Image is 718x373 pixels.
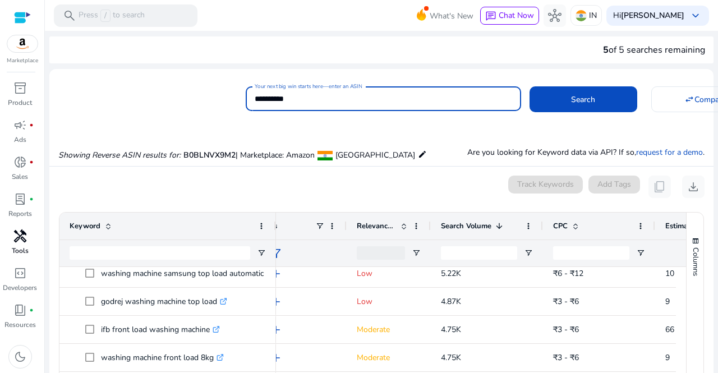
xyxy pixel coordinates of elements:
[255,82,362,90] mat-label: Your next big win starts here—enter an ASIN
[571,94,595,105] span: Search
[499,10,534,21] span: Chat Now
[257,248,266,257] button: Open Filter Menu
[682,176,705,198] button: download
[12,246,29,256] p: Tools
[357,290,421,313] p: Low
[29,160,34,164] span: fiber_manual_record
[13,155,27,169] span: donut_small
[13,266,27,280] span: code_blocks
[3,283,37,293] p: Developers
[480,7,539,25] button: chatChat Now
[269,351,283,365] span: add
[603,43,705,57] div: of 5 searches remaining
[441,221,491,231] span: Search Volume
[553,324,579,335] span: ₹3 - ₹6
[418,148,427,161] mat-icon: edit
[29,197,34,201] span: fiber_manual_record
[63,9,76,22] span: search
[665,296,670,307] span: 9
[70,221,100,231] span: Keyword
[357,262,421,285] p: Low
[530,86,637,112] button: Search
[524,248,533,257] button: Open Filter Menu
[101,290,227,313] p: godrej washing machine top load
[441,324,461,335] span: 4.75K
[70,246,250,260] input: Keyword Filter Input
[101,262,274,285] p: washing machine samsung top load automatic
[553,246,629,260] input: CPC Filter Input
[101,346,224,369] p: washing machine front load 8kg
[412,248,421,257] button: Open Filter Menu
[603,44,609,56] span: 5
[636,248,645,257] button: Open Filter Menu
[79,10,145,22] p: Press to search
[691,247,701,276] span: Columns
[13,118,27,132] span: campaign
[441,296,461,307] span: 4.87K
[8,209,32,219] p: Reports
[14,135,26,145] p: Ads
[269,323,283,337] span: add
[689,9,702,22] span: keyboard_arrow_down
[13,192,27,206] span: lab_profile
[485,11,496,22] span: chat
[357,346,421,369] p: Moderate
[441,246,517,260] input: Search Volume Filter Input
[183,150,236,160] span: B0BLNVX9M2
[13,350,27,363] span: dark_mode
[13,81,27,95] span: inventory_2
[8,98,32,108] p: Product
[441,352,461,363] span: 4.75K
[7,57,38,65] p: Marketplace
[29,308,34,312] span: fiber_manual_record
[4,320,36,330] p: Resources
[687,180,700,194] span: download
[553,268,583,279] span: ₹6 - ₹12
[357,221,396,231] span: Relevance Score
[553,352,579,363] span: ₹3 - ₹6
[13,303,27,317] span: book_4
[58,150,181,160] i: Showing Reverse ASIN results for:
[553,296,579,307] span: ₹3 - ₹6
[548,9,561,22] span: hub
[665,352,670,363] span: 9
[684,94,694,104] mat-icon: swap_horiz
[621,10,684,21] b: [PERSON_NAME]
[553,221,568,231] span: CPC
[269,295,283,308] span: add
[544,4,566,27] button: hub
[29,123,34,127] span: fiber_manual_record
[589,6,597,25] p: IN
[636,147,703,158] a: request for a demo
[430,6,473,26] span: What's New
[613,12,684,20] p: Hi
[100,10,111,22] span: /
[335,150,415,160] span: [GEOGRAPHIC_DATA]
[13,229,27,243] span: handyman
[236,150,315,160] span: | Marketplace: Amazon
[576,10,587,21] img: in.svg
[357,318,421,341] p: Moderate
[12,172,28,182] p: Sales
[665,268,674,279] span: 10
[467,146,705,158] p: Are you looking for Keyword data via API? If so, .
[269,247,283,260] span: filter_alt
[665,324,674,335] span: 66
[441,268,461,279] span: 5.22K
[101,318,220,341] p: ifb front load washing machine
[269,267,283,280] span: add
[7,35,38,52] img: amazon.svg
